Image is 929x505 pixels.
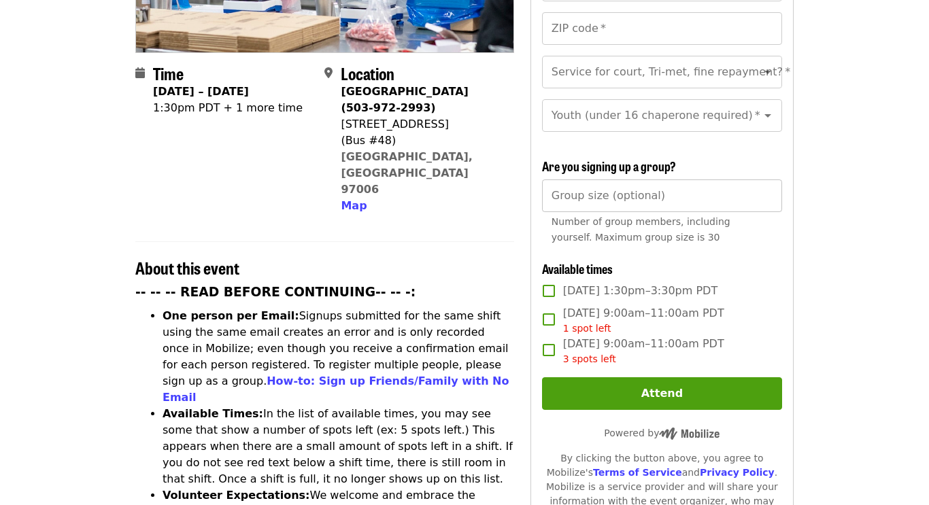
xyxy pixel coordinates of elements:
[542,157,676,175] span: Are you signing up a group?
[341,150,473,196] a: [GEOGRAPHIC_DATA], [GEOGRAPHIC_DATA] 97006
[542,12,782,45] input: ZIP code
[563,283,717,299] span: [DATE] 1:30pm–3:30pm PDT
[135,67,145,80] i: calendar icon
[341,85,468,114] strong: [GEOGRAPHIC_DATA] (503-972-2993)
[163,375,509,404] a: How-to: Sign up Friends/Family with No Email
[341,199,367,212] span: Map
[341,198,367,214] button: Map
[341,116,503,133] div: [STREET_ADDRESS]
[758,63,777,82] button: Open
[163,489,310,502] strong: Volunteer Expectations:
[700,467,775,478] a: Privacy Policy
[163,407,263,420] strong: Available Times:
[552,216,730,243] span: Number of group members, including yourself. Maximum group size is 30
[758,106,777,125] button: Open
[542,260,613,277] span: Available times
[163,309,299,322] strong: One person per Email:
[153,100,303,116] div: 1:30pm PDT + 1 more time
[163,406,514,487] li: In the list of available times, you may see some that show a number of spots left (ex: 5 spots le...
[341,61,394,85] span: Location
[563,353,616,364] span: 3 spots left
[542,179,782,212] input: [object Object]
[135,256,239,279] span: About this event
[593,467,682,478] a: Terms of Service
[604,428,720,438] span: Powered by
[542,377,782,410] button: Attend
[135,285,416,299] strong: -- -- -- READ BEFORE CONTINUING-- -- -:
[324,67,333,80] i: map-marker-alt icon
[163,308,514,406] li: Signups submitted for the same shift using the same email creates an error and is only recorded o...
[341,133,503,149] div: (Bus #48)
[153,85,249,98] strong: [DATE] – [DATE]
[563,305,724,336] span: [DATE] 9:00am–11:00am PDT
[563,336,724,366] span: [DATE] 9:00am–11:00am PDT
[659,428,720,440] img: Powered by Mobilize
[563,323,611,334] span: 1 spot left
[153,61,184,85] span: Time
